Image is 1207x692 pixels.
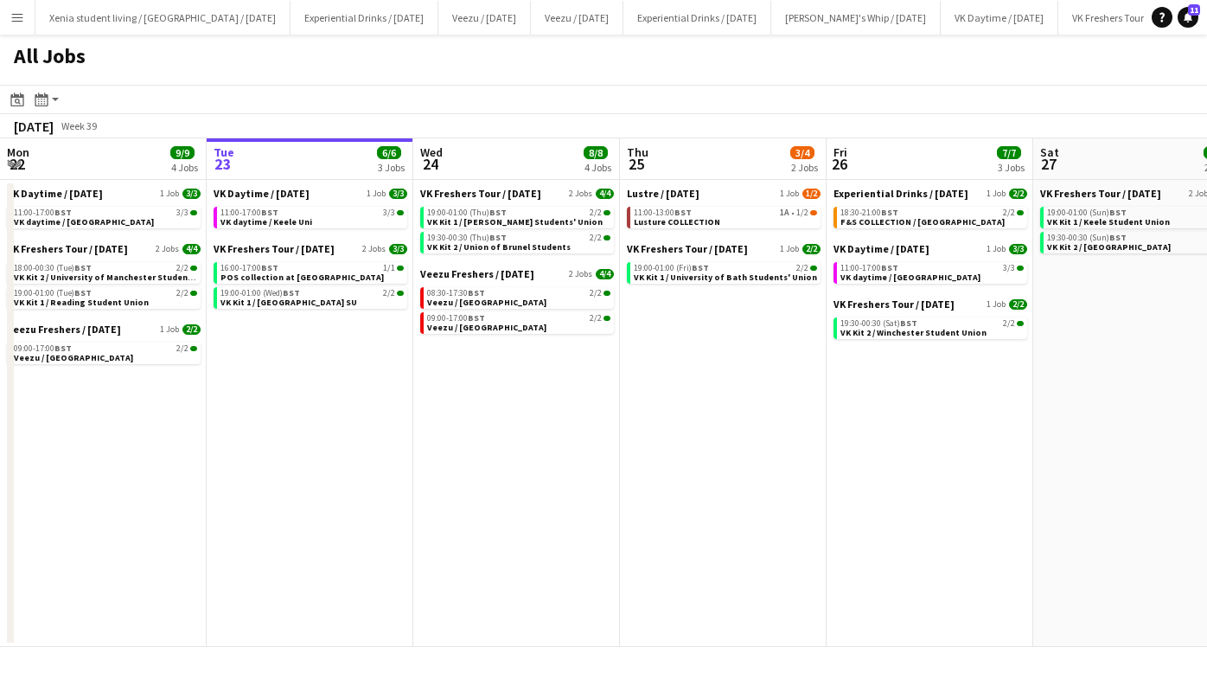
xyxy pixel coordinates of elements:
[881,207,898,218] span: BST
[427,234,507,242] span: 19:30-00:30 (Thu)
[214,187,407,200] a: VK Daytime / [DATE]1 Job3/3
[810,210,817,215] span: 1/2
[74,287,92,298] span: BST
[998,161,1025,174] div: 3 Jobs
[14,272,226,283] span: VK Kit 2 / University of Manchester Students' Union
[596,189,614,199] span: 4/4
[427,232,610,252] a: 19:30-00:30 (Thu)BST2/2VK Kit 2 / Union of Brunel Students
[833,298,1027,311] a: VK Freshers Tour / [DATE]1 Job2/2
[1009,244,1027,254] span: 3/3
[987,299,1006,310] span: 1 Job
[833,242,929,255] span: VK Daytime / Sept 2025
[1188,4,1200,16] span: 11
[790,146,814,159] span: 3/4
[7,144,29,160] span: Mon
[170,146,195,159] span: 9/9
[427,208,507,217] span: 19:00-01:00 (Thu)
[1003,319,1015,328] span: 2/2
[833,187,1027,242] div: Experiential Drinks / [DATE]1 Job2/218:30-21:00BST2/2F&S COLLECTION / [GEOGRAPHIC_DATA]
[840,317,1024,337] a: 19:30-00:30 (Sat)BST2/2VK Kit 2 / Winchester Student Union
[214,242,407,312] div: VK Freshers Tour / [DATE]2 Jobs3/316:00-17:00BST1/1POS collection at [GEOGRAPHIC_DATA]19:00-01:00...
[190,266,197,271] span: 2/2
[791,161,818,174] div: 2 Jobs
[420,267,614,280] a: Veezu Freshers / [DATE]2 Jobs4/4
[176,264,188,272] span: 2/2
[427,241,571,253] span: VK Kit 2 / Union of Brunel Students
[190,291,197,296] span: 2/2
[674,207,692,218] span: BST
[7,323,201,368] div: Veezu Freshers / [DATE]1 Job2/209:00-17:00BST2/2Veezu / [GEOGRAPHIC_DATA]
[627,187,821,200] a: Lustre / [DATE]1 Job1/2
[987,244,1006,254] span: 1 Job
[383,208,395,217] span: 3/3
[420,187,541,200] span: VK Freshers Tour / Sept 25
[214,187,310,200] span: VK Daytime / Sept 2025
[596,269,614,279] span: 4/4
[389,189,407,199] span: 3/3
[14,207,197,227] a: 11:00-17:00BST3/3VK daytime / [GEOGRAPHIC_DATA]
[261,207,278,218] span: BST
[378,161,405,174] div: 3 Jobs
[802,189,821,199] span: 1/2
[623,1,771,35] button: Experiential Drinks / [DATE]
[833,187,1027,200] a: Experiential Drinks / [DATE]1 Job2/2
[627,187,699,200] span: Lustre / Sept 2025
[7,242,128,255] span: VK Freshers Tour / Sept 25
[840,327,987,338] span: VK Kit 2 / Winchester Student Union
[214,242,407,255] a: VK Freshers Tour / [DATE]2 Jobs3/3
[840,264,898,272] span: 11:00-17:00
[840,216,1005,227] span: F&S COLLECTION / Stoke-on-Trent
[468,287,485,298] span: BST
[214,187,407,242] div: VK Daytime / [DATE]1 Job3/311:00-17:00BST3/3VK daytime / Keele Uni
[531,1,623,35] button: Veezu / [DATE]
[420,144,443,160] span: Wed
[997,146,1021,159] span: 7/7
[427,312,610,332] a: 09:00-17:00BST2/2Veezu / [GEOGRAPHIC_DATA]
[584,161,611,174] div: 4 Jobs
[468,312,485,324] span: BST
[1047,241,1171,253] span: VK Kit 2 / Warwick University
[1047,234,1127,242] span: 19:30-00:30 (Sun)
[7,323,121,336] span: Veezu Freshers / Sept 2025
[57,119,100,132] span: Week 39
[900,317,917,329] span: BST
[291,1,438,35] button: Experiential Drinks / [DATE]
[383,264,395,272] span: 1/1
[220,207,404,227] a: 11:00-17:00BST3/3VK daytime / Keele Uni
[220,262,404,282] a: 16:00-17:00BST1/1POS collection at [GEOGRAPHIC_DATA]
[1017,266,1024,271] span: 3/3
[1109,232,1127,243] span: BST
[881,262,898,273] span: BST
[840,208,898,217] span: 18:30-21:00
[569,269,592,279] span: 2 Jobs
[590,234,602,242] span: 2/2
[627,242,821,255] a: VK Freshers Tour / [DATE]1 Job2/2
[14,264,92,272] span: 18:00-00:30 (Tue)
[190,210,197,215] span: 3/3
[590,314,602,323] span: 2/2
[802,244,821,254] span: 2/2
[1038,154,1059,174] span: 27
[590,289,602,298] span: 2/2
[1040,144,1059,160] span: Sat
[427,287,610,307] a: 08:30-17:30BST2/2Veezu / [GEOGRAPHIC_DATA]
[14,343,197,362] a: 09:00-17:00BST2/2Veezu / [GEOGRAPHIC_DATA]
[634,208,817,217] div: •
[831,154,847,174] span: 26
[220,272,384,283] span: POS collection at Warehouse
[1009,299,1027,310] span: 2/2
[397,210,404,215] span: 3/3
[427,314,485,323] span: 09:00-17:00
[427,207,610,227] a: 19:00-01:00 (Thu)BST2/2VK Kit 1 / [PERSON_NAME] Students' Union
[1009,189,1027,199] span: 2/2
[627,144,648,160] span: Thu
[634,272,817,283] span: VK Kit 1 / University of Bath Students' Union
[438,1,531,35] button: Veezu / [DATE]
[14,287,197,307] a: 19:00-01:00 (Tue)BST2/2VK Kit 1 / Reading Student Union
[156,244,179,254] span: 2 Jobs
[420,267,534,280] span: Veezu Freshers / Sept 2025
[14,289,92,298] span: 19:00-01:00 (Tue)
[634,208,692,217] span: 11:00-13:00
[1017,321,1024,326] span: 2/2
[220,289,300,298] span: 19:00-01:00 (Wed)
